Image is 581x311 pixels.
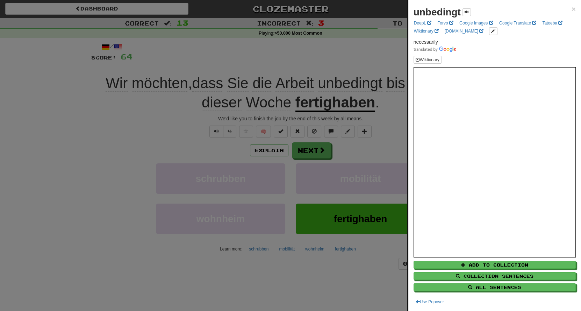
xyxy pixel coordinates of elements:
button: Close [572,5,576,13]
span: necessarily [414,39,438,45]
a: Google Images [457,19,495,27]
button: Collection Sentences [414,272,576,280]
a: Forvo [435,19,456,27]
button: All Sentences [414,283,576,291]
button: edit links [489,27,497,35]
button: Wiktionary [414,56,442,64]
a: [DOMAIN_NAME] [443,27,486,35]
a: Wiktionary [412,27,441,35]
img: Color short [414,47,456,52]
span: × [572,5,576,13]
a: Google Translate [497,19,539,27]
button: Add to Collection [414,261,576,269]
a: Tatoeba [540,19,565,27]
button: Use Popover [414,298,446,306]
strong: unbedingt [414,7,461,17]
a: DeepL [412,19,433,27]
